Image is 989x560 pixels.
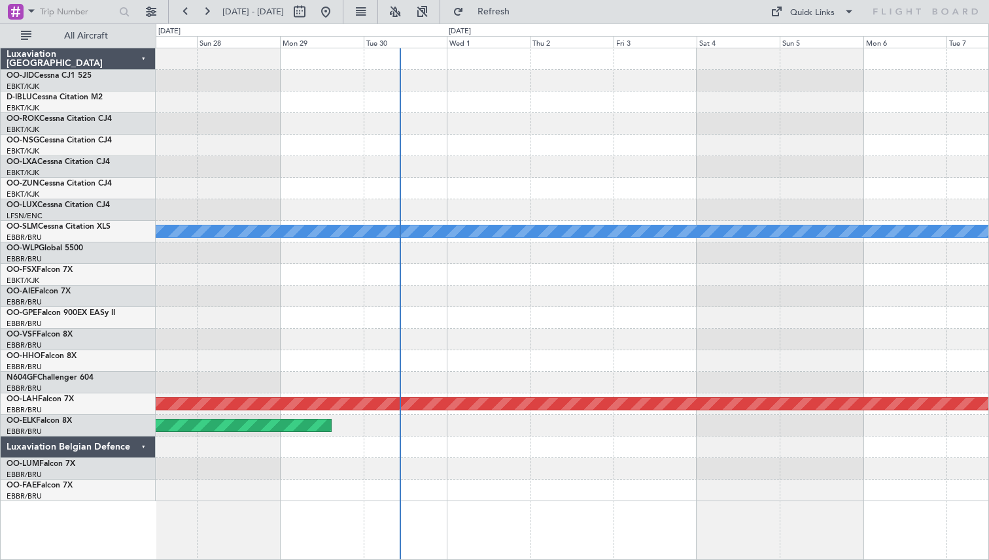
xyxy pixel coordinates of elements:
[222,6,284,18] span: [DATE] - [DATE]
[34,31,138,41] span: All Aircraft
[7,189,39,199] a: EBKT/KJK
[449,26,471,37] div: [DATE]
[7,460,39,468] span: OO-LUM
[7,460,75,468] a: OO-LUMFalcon 7X
[764,1,861,22] button: Quick Links
[7,417,72,425] a: OO-ELKFalcon 8X
[7,395,74,403] a: OO-LAHFalcon 7X
[7,470,42,480] a: EBBR/BRU
[447,1,525,22] button: Refresh
[7,288,35,295] span: OO-AIE
[7,82,39,91] a: EBKT/KJK
[7,266,37,274] span: OO-FSX
[7,309,115,317] a: OO-GPEFalcon 900EX EASy II
[40,2,115,22] input: Trip Number
[7,482,73,489] a: OO-FAEFalcon 7X
[7,168,39,178] a: EBKT/KJK
[7,340,42,350] a: EBBR/BRU
[7,405,42,415] a: EBBR/BRU
[466,7,521,16] span: Refresh
[7,72,34,80] span: OO-JID
[7,223,111,231] a: OO-SLMCessna Citation XLS
[790,7,835,20] div: Quick Links
[7,158,110,166] a: OO-LXACessna Citation CJ4
[7,309,37,317] span: OO-GPE
[7,146,39,156] a: EBKT/KJK
[7,417,36,425] span: OO-ELK
[7,180,112,188] a: OO-ZUNCessna Citation CJ4
[7,72,92,80] a: OO-JIDCessna CJ1 525
[697,36,780,48] div: Sat 4
[614,36,697,48] div: Fri 3
[7,201,110,209] a: OO-LUXCessna Citation CJ4
[7,201,37,209] span: OO-LUX
[7,362,42,372] a: EBBR/BRU
[7,427,42,436] a: EBBR/BRU
[7,395,38,403] span: OO-LAH
[158,26,181,37] div: [DATE]
[14,25,142,46] button: All Aircraft
[7,352,77,360] a: OO-HHOFalcon 8X
[7,374,94,382] a: N604GFChallenger 604
[7,352,41,360] span: OO-HHO
[7,233,42,242] a: EBBR/BRU
[7,93,103,101] a: D-IBLUCessna Citation M2
[7,297,42,307] a: EBBR/BRU
[780,36,863,48] div: Sun 5
[7,244,83,252] a: OO-WLPGlobal 5500
[7,158,37,166] span: OO-LXA
[530,36,613,48] div: Thu 2
[7,137,112,144] a: OO-NSGCessna Citation CJ4
[7,115,39,123] span: OO-ROK
[7,482,37,489] span: OO-FAE
[7,254,42,264] a: EBBR/BRU
[7,103,39,113] a: EBKT/KJK
[7,491,42,501] a: EBBR/BRU
[7,137,39,144] span: OO-NSG
[7,288,71,295] a: OO-AIEFalcon 7X
[280,36,363,48] div: Mon 29
[7,384,42,393] a: EBBR/BRU
[7,211,43,221] a: LFSN/ENC
[7,266,73,274] a: OO-FSXFalcon 7X
[197,36,280,48] div: Sun 28
[7,180,39,188] span: OO-ZUN
[863,36,946,48] div: Mon 6
[7,244,39,252] span: OO-WLP
[7,93,32,101] span: D-IBLU
[7,374,37,382] span: N604GF
[7,223,38,231] span: OO-SLM
[7,331,73,338] a: OO-VSFFalcon 8X
[364,36,447,48] div: Tue 30
[7,319,42,329] a: EBBR/BRU
[7,115,112,123] a: OO-ROKCessna Citation CJ4
[7,331,37,338] span: OO-VSF
[7,125,39,135] a: EBKT/KJK
[447,36,530,48] div: Wed 1
[7,276,39,286] a: EBKT/KJK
